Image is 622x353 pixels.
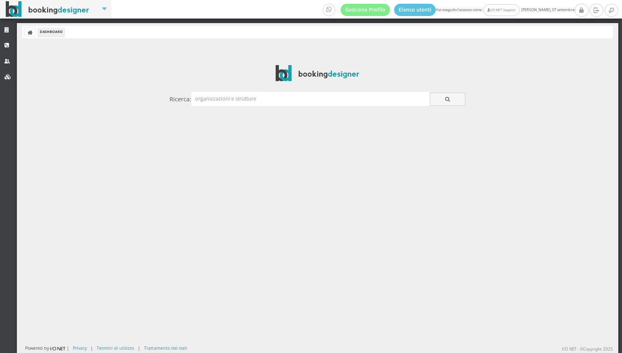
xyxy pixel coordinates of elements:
[49,345,67,352] img: ionet_small_logo.png
[25,345,69,352] div: Powered by |
[483,4,519,16] a: I/O NET Support
[144,345,187,351] a: Trattamento dei dati
[6,1,89,17] img: BookingDesigner.com
[73,345,87,351] a: Privacy
[276,65,359,81] img: BookingDesigner.com
[91,345,93,351] div: |
[394,4,436,16] a: Elenco utenti
[169,96,191,103] h4: Ricerca:
[341,4,390,16] a: Gestione Profilo
[191,92,430,105] input: organizzazioni e strutture
[138,345,140,351] div: |
[97,345,134,351] a: Termini di utilizzo
[38,28,65,37] li: Dashboard
[323,4,575,16] span: Hai eseguito l'accesso come: [PERSON_NAME], 07 settembre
